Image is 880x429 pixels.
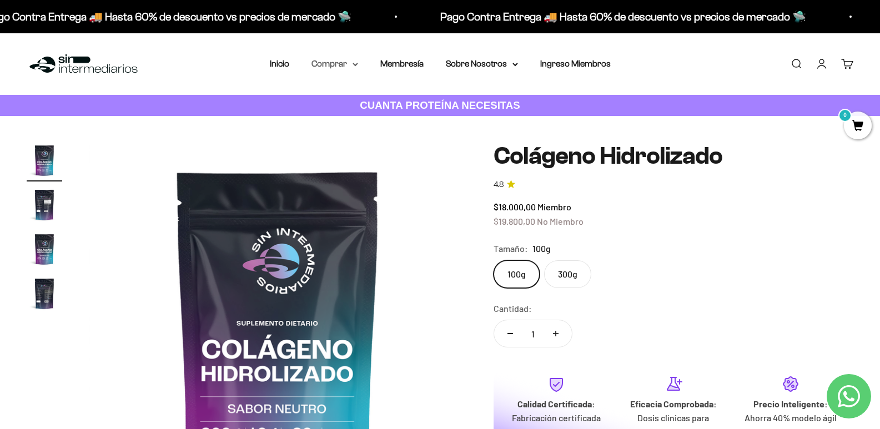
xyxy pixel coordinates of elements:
[494,201,536,212] span: $18.000,00
[311,57,358,71] summary: Comprar
[27,276,62,311] img: Colágeno Hidrolizado
[494,143,853,169] h1: Colágeno Hidrolizado
[27,276,62,315] button: Ir al artículo 4
[540,320,572,347] button: Aumentar cantidad
[27,231,62,267] img: Colágeno Hidrolizado
[380,59,424,68] a: Membresía
[13,119,230,139] div: Un video del producto
[494,216,535,226] span: $19.800,00
[13,53,230,72] div: Más información sobre los ingredientes
[537,216,584,226] span: No Miembro
[540,59,611,68] a: Ingreso Miembros
[27,143,62,178] img: Colágeno Hidrolizado
[27,187,62,223] img: Colágeno Hidrolizado
[532,241,551,256] span: 100g
[436,8,802,26] p: Pago Contra Entrega 🚚 Hasta 60% de descuento vs precios de mercado 🛸
[844,120,872,133] a: 0
[446,57,518,71] summary: Sobre Nosotros
[494,179,504,191] span: 4.8
[630,398,717,409] strong: Eficacia Comprobada:
[494,320,526,347] button: Reducir cantidad
[494,301,532,316] label: Cantidad:
[182,166,229,185] span: Enviar
[517,398,595,409] strong: Calidad Certificada:
[494,179,853,191] a: 4.84.8 de 5.0 estrellas
[753,398,828,409] strong: Precio Inteligente:
[180,166,230,185] button: Enviar
[27,187,62,226] button: Ir al artículo 2
[494,241,528,256] legend: Tamaño:
[13,97,230,117] div: Una promoción especial
[270,59,289,68] a: Inicio
[360,99,520,111] strong: CUANTA PROTEÍNA NECESITAS
[13,142,230,161] div: Un mejor precio
[13,18,230,43] p: ¿Qué te haría sentir más seguro de comprar este producto?
[838,109,852,122] mark: 0
[13,75,230,94] div: Reseñas de otros clientes
[27,143,62,181] button: Ir al artículo 1
[27,231,62,270] button: Ir al artículo 3
[537,201,571,212] span: Miembro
